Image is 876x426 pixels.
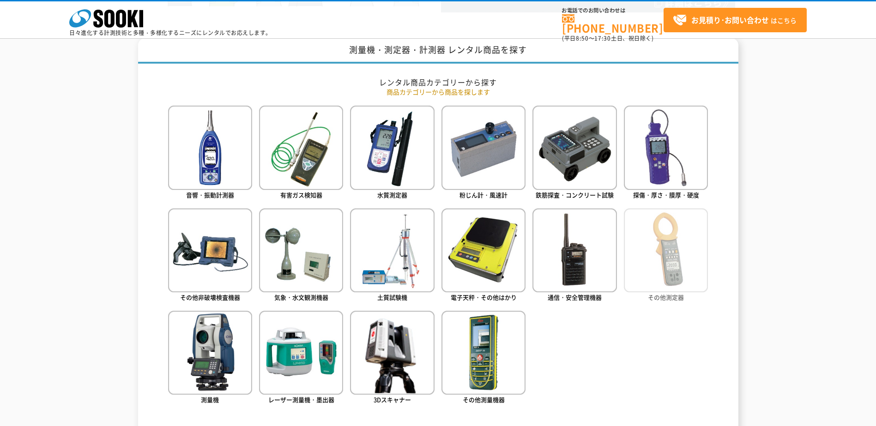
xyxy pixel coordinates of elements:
[633,190,699,199] span: 探傷・厚さ・膜厚・硬度
[532,106,616,201] a: 鉄筋探査・コンクリート試験
[562,34,653,42] span: (平日 ～ 土日、祝日除く)
[168,311,252,395] img: 測量機
[664,8,807,32] a: お見積り･お問い合わせはこちら
[459,190,507,199] span: 粉じん計・風速計
[350,311,434,395] img: 3Dスキャナー
[350,208,434,304] a: 土質試験機
[548,293,602,302] span: 通信・安全管理機器
[168,208,252,304] a: その他非破壊検査機器
[532,106,616,189] img: 鉄筋探査・コンクリート試験
[259,208,343,304] a: 気象・水文観測機器
[532,208,616,292] img: 通信・安全管理機器
[350,106,434,201] a: 水質測定器
[441,208,526,304] a: 電子天秤・その他はかり
[280,190,322,199] span: 有害ガス検知器
[441,208,526,292] img: 電子天秤・その他はかり
[168,77,708,87] h2: レンタル商品カテゴリーから探す
[377,293,407,302] span: 土質試験機
[374,395,411,404] span: 3Dスキャナー
[451,293,517,302] span: 電子天秤・その他はかり
[168,311,252,406] a: 測量機
[441,311,526,406] a: その他測量機器
[268,395,334,404] span: レーザー測量機・墨出器
[536,190,614,199] span: 鉄筋探査・コンクリート試験
[168,208,252,292] img: その他非破壊検査機器
[168,106,252,201] a: 音響・振動計測器
[274,293,328,302] span: 気象・水文観測機器
[648,293,684,302] span: その他測定器
[69,30,272,35] p: 日々進化する計測技術と多種・多様化するニーズにレンタルでお応えします。
[673,13,797,27] span: はこちら
[259,106,343,201] a: 有害ガス検知器
[259,208,343,292] img: 気象・水文観測機器
[624,106,708,201] a: 探傷・厚さ・膜厚・硬度
[562,14,664,33] a: [PHONE_NUMBER]
[259,106,343,189] img: 有害ガス検知器
[259,311,343,406] a: レーザー測量機・墨出器
[532,208,616,304] a: 通信・安全管理機器
[259,311,343,395] img: レーザー測量機・墨出器
[168,87,708,97] p: 商品カテゴリーから商品を探します
[377,190,407,199] span: 水質測定器
[350,106,434,189] img: 水質測定器
[691,14,769,25] strong: お見積り･お問い合わせ
[350,208,434,292] img: 土質試験機
[576,34,589,42] span: 8:50
[186,190,234,199] span: 音響・振動計測器
[441,311,526,395] img: その他測量機器
[562,8,664,13] span: お電話でのお問い合わせは
[463,395,505,404] span: その他測量機器
[624,208,708,292] img: その他測定器
[168,106,252,189] img: 音響・振動計測器
[624,106,708,189] img: 探傷・厚さ・膜厚・硬度
[441,106,526,189] img: 粉じん計・風速計
[138,38,738,64] h1: 測量機・測定器・計測器 レンタル商品を探す
[201,395,219,404] span: 測量機
[180,293,240,302] span: その他非破壊検査機器
[441,106,526,201] a: 粉じん計・風速計
[624,208,708,304] a: その他測定器
[350,311,434,406] a: 3Dスキャナー
[594,34,611,42] span: 17:30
